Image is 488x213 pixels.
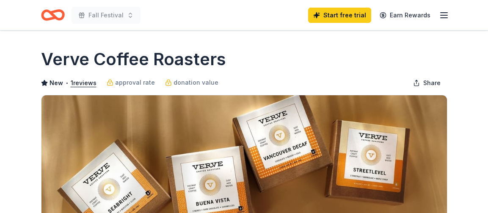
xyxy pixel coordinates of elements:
button: Share [406,75,447,91]
span: donation value [174,77,218,88]
button: Fall Festival [72,7,141,24]
a: approval rate [107,77,155,88]
h1: Verve Coffee Roasters [41,47,226,71]
button: 1reviews [71,78,96,88]
span: approval rate [115,77,155,88]
span: • [65,80,68,86]
a: Home [41,5,65,25]
span: New [50,78,63,88]
a: Earn Rewards [375,8,436,23]
span: Share [423,78,441,88]
span: Fall Festival [88,10,124,20]
a: donation value [165,77,218,88]
a: Start free trial [308,8,371,23]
